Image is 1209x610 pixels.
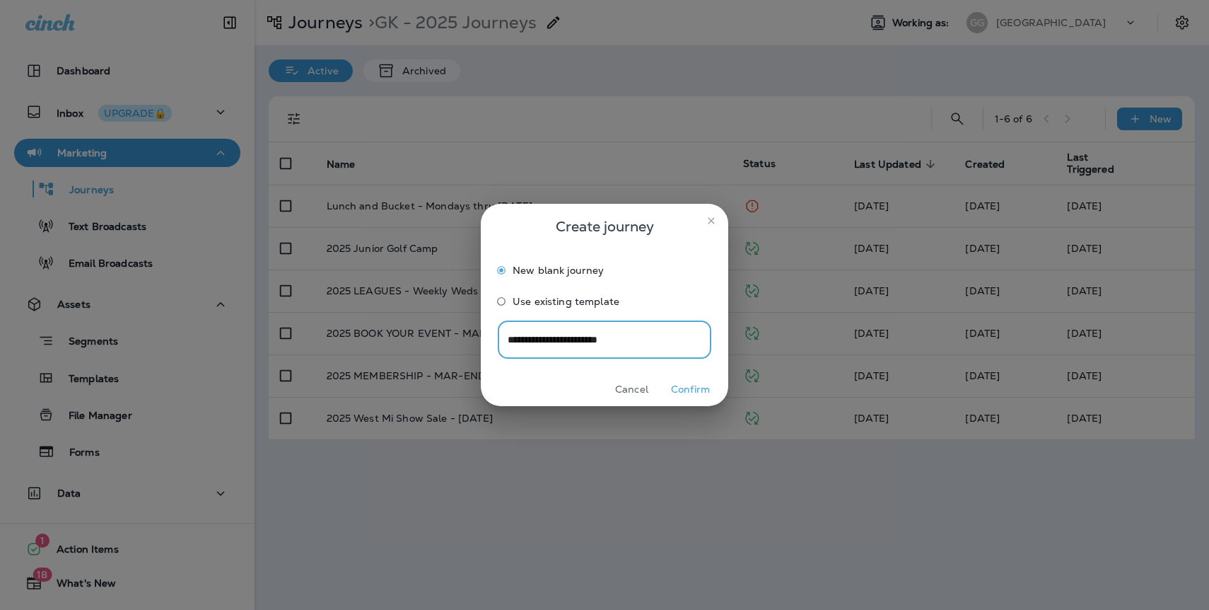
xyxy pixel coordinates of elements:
[664,379,717,401] button: Confirm
[513,265,604,276] span: New blank journey
[605,379,658,401] button: Cancel
[556,215,654,238] span: Create journey
[513,296,619,307] span: Use existing template
[700,209,723,232] button: close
